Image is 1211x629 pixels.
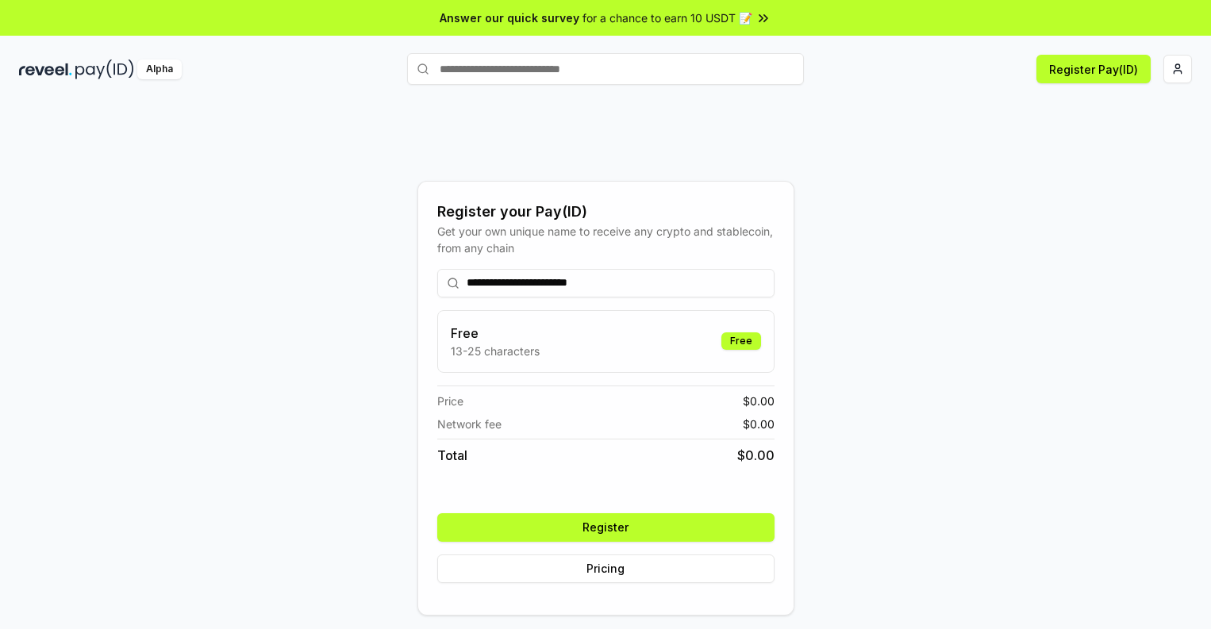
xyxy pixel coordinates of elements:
[437,393,463,409] span: Price
[451,343,540,359] p: 13-25 characters
[137,59,182,79] div: Alpha
[1036,55,1151,83] button: Register Pay(ID)
[437,416,502,432] span: Network fee
[437,554,775,583] button: Pricing
[743,393,775,409] span: $ 0.00
[451,324,540,343] h3: Free
[437,223,775,256] div: Get your own unique name to receive any crypto and stablecoin, from any chain
[582,10,752,26] span: for a chance to earn 10 USDT 📝
[75,59,134,79] img: pay_id
[743,416,775,432] span: $ 0.00
[437,201,775,223] div: Register your Pay(ID)
[437,513,775,542] button: Register
[19,59,72,79] img: reveel_dark
[721,332,761,350] div: Free
[440,10,579,26] span: Answer our quick survey
[437,446,467,465] span: Total
[737,446,775,465] span: $ 0.00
